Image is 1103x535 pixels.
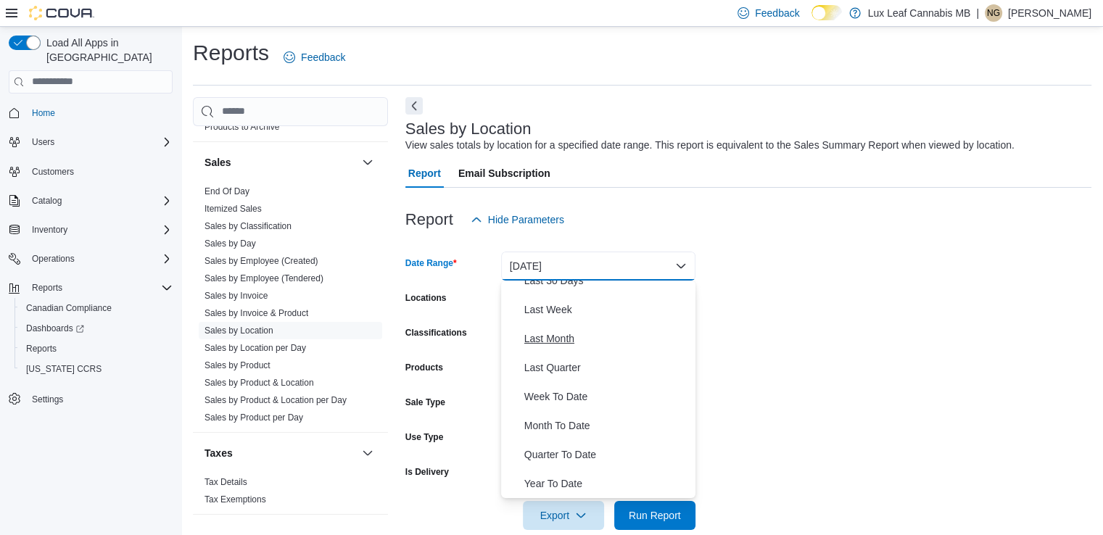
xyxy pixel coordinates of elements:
a: End Of Day [205,186,249,196]
button: Operations [3,249,178,269]
div: View sales totals by location for a specified date range. This report is equivalent to the Sales ... [405,138,1015,153]
span: Canadian Compliance [20,299,173,317]
span: Report [408,159,441,188]
span: Sales by Location [205,325,273,336]
button: Taxes [359,444,376,462]
span: Dashboards [26,323,84,334]
div: Sales [193,183,388,432]
span: Itemized Sales [205,203,262,215]
div: Nicole Gorvichuk [985,4,1002,22]
button: [US_STATE] CCRS [15,359,178,379]
a: Sales by Location [205,325,273,336]
a: Sales by Invoice [205,291,268,301]
h3: Report [405,211,453,228]
span: Dark Mode [811,20,812,21]
span: Sales by Employee (Created) [205,255,318,267]
label: Locations [405,292,447,304]
a: Customers [26,163,80,181]
span: Reports [20,340,173,357]
span: Home [32,107,55,119]
span: Last 30 Days [524,272,690,289]
label: Date Range [405,257,457,269]
button: Sales [205,155,356,170]
span: Email Subscription [458,159,550,188]
button: Settings [3,388,178,409]
span: Last Week [524,301,690,318]
div: Taxes [193,473,388,514]
span: Sales by Classification [205,220,292,232]
a: Dashboards [20,320,90,337]
span: Users [26,133,173,151]
a: Itemized Sales [205,204,262,214]
a: Sales by Classification [205,221,292,231]
span: Canadian Compliance [26,302,112,314]
nav: Complex example [9,96,173,447]
a: Products to Archive [205,122,279,132]
a: Home [26,104,61,122]
button: Users [26,133,60,151]
h3: Sales by Location [405,120,532,138]
span: Inventory [26,221,173,239]
button: Catalog [26,192,67,210]
h1: Reports [193,38,269,67]
label: Use Type [405,431,443,443]
span: Settings [32,394,63,405]
span: Operations [32,253,75,265]
span: Sales by Day [205,238,256,249]
a: Dashboards [15,318,178,339]
span: Washington CCRS [20,360,173,378]
button: Users [3,132,178,152]
button: Sales [359,154,376,171]
span: Last Month [524,330,690,347]
button: Operations [26,250,80,267]
button: Canadian Compliance [15,298,178,318]
span: Export [532,501,595,530]
span: Customers [32,166,74,178]
span: Reports [26,279,173,296]
button: Hide Parameters [465,205,570,234]
p: [PERSON_NAME] [1008,4,1091,22]
a: [US_STATE] CCRS [20,360,107,378]
label: Sale Type [405,397,445,408]
button: Run Report [614,501,695,530]
span: Sales by Product [205,360,270,371]
span: Load All Apps in [GEOGRAPHIC_DATA] [41,36,173,65]
label: Is Delivery [405,466,449,478]
span: Catalog [32,195,62,207]
span: Sales by Employee (Tendered) [205,273,323,284]
span: Feedback [755,6,799,20]
p: Lux Leaf Cannabis MB [868,4,971,22]
label: Classifications [405,327,467,339]
label: Products [405,362,443,373]
button: [DATE] [501,252,695,281]
span: Hide Parameters [488,212,564,227]
button: Export [523,501,604,530]
a: Sales by Product [205,360,270,370]
p: | [976,4,979,22]
span: Products to Archive [205,121,279,133]
a: Sales by Product & Location per Day [205,395,347,405]
a: Sales by Day [205,239,256,249]
span: Month To Date [524,417,690,434]
span: Sales by Invoice & Product [205,307,308,319]
button: Reports [26,279,68,296]
button: Next [405,97,423,115]
button: Reports [15,339,178,359]
span: Quarter To Date [524,446,690,463]
button: Catalog [3,191,178,211]
a: Tax Details [205,477,247,487]
input: Dark Mode [811,5,842,20]
span: Year To Date [524,475,690,492]
button: Customers [3,161,178,182]
a: Sales by Employee (Created) [205,256,318,266]
a: Sales by Product per Day [205,412,303,423]
span: Last Quarter [524,359,690,376]
span: Reports [32,282,62,294]
button: Reports [3,278,178,298]
span: Sales by Invoice [205,290,268,302]
span: Sales by Product & Location [205,377,314,389]
a: Sales by Invoice & Product [205,308,308,318]
span: Feedback [301,50,345,65]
